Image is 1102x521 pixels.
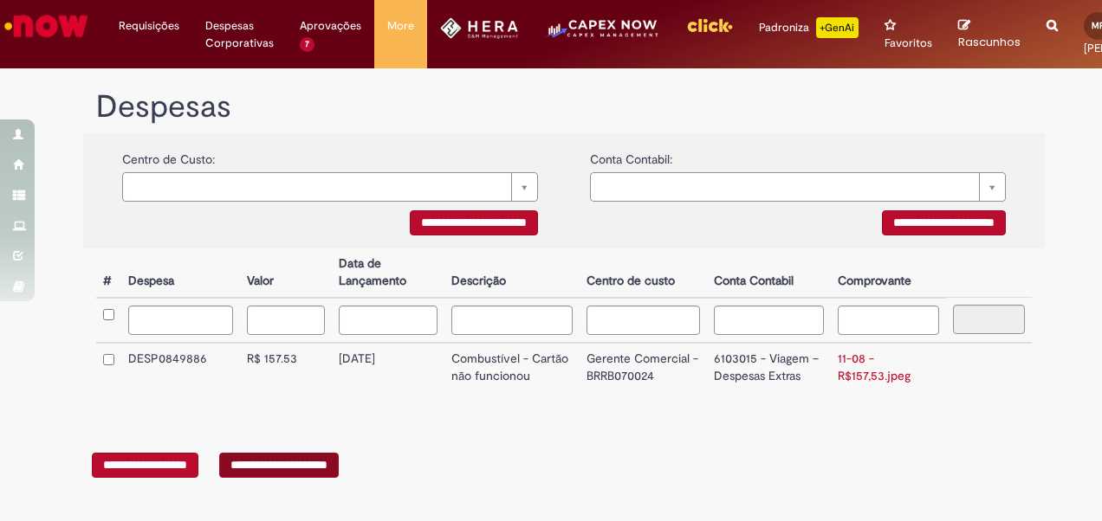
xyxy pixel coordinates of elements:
[332,343,444,392] td: [DATE]
[444,248,580,298] th: Descrição
[831,343,947,392] td: 11-08 - R$157,53.jpeg
[590,142,672,168] label: Conta Contabil:
[831,248,947,298] th: Comprovante
[440,17,519,39] img: HeraLogo.png
[121,343,240,392] td: DESP0849886
[2,9,91,43] img: ServiceNow
[240,343,332,392] td: R$ 157.53
[300,17,361,35] span: Aprovações
[205,17,274,52] span: Despesas Corporativas
[121,248,240,298] th: Despesa
[387,17,414,35] span: More
[707,343,830,392] td: 6103015 - Viagem – Despesas Extras
[580,248,708,298] th: Centro de custo
[332,248,444,298] th: Data de Lançamento
[122,142,215,168] label: Centro de Custo:
[240,248,332,298] th: Valor
[759,17,859,38] div: Padroniza
[686,12,733,38] img: click_logo_yellow_360x200.png
[444,343,580,392] td: Combustível - Cartão não funcionou
[300,37,314,52] span: 7
[544,17,659,52] img: CapexLogo5.png
[958,34,1021,50] span: Rascunhos
[96,90,1032,125] h1: Despesas
[580,343,708,392] td: Gerente Comercial - BRRB070024
[816,17,859,38] p: +GenAi
[96,248,121,298] th: #
[838,351,911,383] a: 11-08 - R$157,53.jpeg
[885,35,932,52] span: Favoritos
[590,172,1006,202] a: Limpar campo {0}
[119,17,179,35] span: Requisições
[122,172,538,202] a: Limpar campo {0}
[707,248,830,298] th: Conta Contabil
[958,18,1021,50] a: Rascunhos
